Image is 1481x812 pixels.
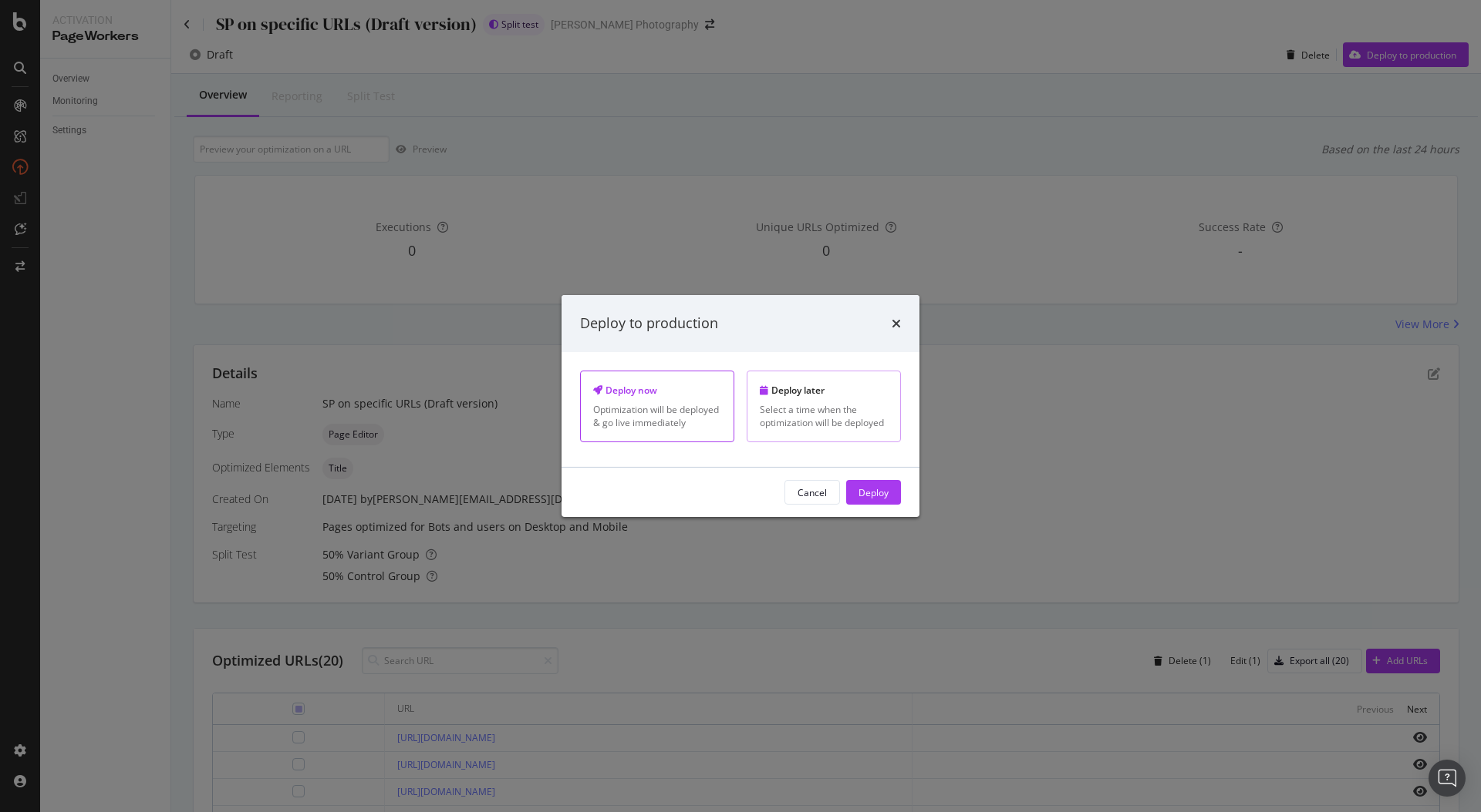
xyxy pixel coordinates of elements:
button: Deploy [846,480,901,505]
div: Deploy later [760,384,888,397]
div: Cancel [798,485,827,498]
div: modal [562,295,919,517]
button: Cancel [784,480,840,505]
div: Deploy [859,485,889,498]
div: Select a time when the optimization will be deployed [760,403,888,429]
div: Optimization will be deployed & go live immediately [593,403,721,429]
div: Deploy to production [580,314,718,334]
div: Deploy now [593,384,721,397]
div: times [892,314,901,334]
div: Open Intercom Messenger [1429,760,1466,797]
